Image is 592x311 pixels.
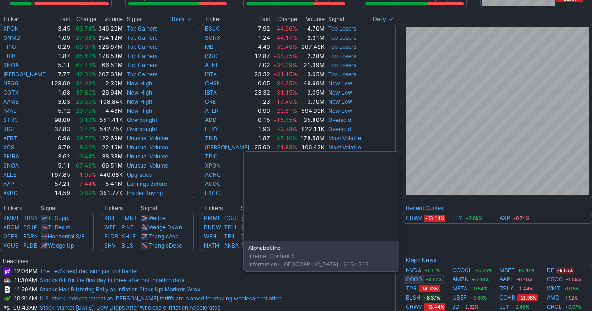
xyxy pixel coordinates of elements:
td: 14.59 [50,189,71,198]
td: 3.03 [50,97,71,106]
a: AVBC [3,190,18,196]
a: VGUS [3,242,19,249]
a: LLY [452,214,462,223]
td: 5.11 [50,61,71,70]
a: New Low [328,107,352,114]
span: -0.74% [512,215,530,222]
span: 85.10% [277,135,297,142]
a: TriangleDesc. [148,242,183,249]
a: TriangleAsc. [148,233,180,240]
span: Desc. [169,242,183,249]
td: 25.60 [253,143,271,152]
td: 178.58M [298,134,325,143]
th: Ticker [202,15,253,24]
th: Change [71,15,97,24]
td: 122.69M [97,134,123,143]
a: FLDB [23,242,37,249]
button: Signals interval [371,15,396,24]
span: Signal [127,16,143,23]
a: WEN [204,233,216,240]
a: UBER [452,293,467,302]
a: New High [127,107,152,114]
span: -7.44% [77,180,96,187]
td: 12.87 [253,52,271,61]
td: 22.16M [97,143,123,152]
a: BILS [121,242,133,249]
a: Stocks Halt Blistering Rally as Inflation Picks Up: Markets Wrap [40,286,200,293]
a: CGUI [224,215,238,221]
td: 2.30M [97,79,123,88]
a: Insider Buying [127,190,163,196]
a: WMT [547,284,561,293]
td: 1.23 [253,97,271,106]
span: TL [48,215,55,221]
a: NEGG [3,80,19,87]
span: 163.74% [72,25,96,32]
span: 0.10% [79,116,96,123]
a: Most Volatile [328,135,361,142]
th: Volume [298,15,325,24]
a: ALLE [3,171,16,178]
a: Top Losers [328,71,356,78]
a: META [452,284,467,293]
span: 34.93% [76,80,96,87]
a: AMD [547,293,560,302]
td: 66.51M [97,161,123,170]
a: XPON [205,162,220,169]
span: +3.46% [471,276,490,283]
a: New High [127,80,152,87]
a: XOS [3,144,15,151]
td: 26.94M [97,88,123,97]
th: Signal [40,204,94,213]
a: Oversold [328,116,351,123]
a: Recent Quotes [406,205,444,211]
a: Stocks fall for the first day in three after hot inflation data [40,277,184,284]
td: 108.84K [97,97,123,106]
a: BLSH [406,293,420,302]
span: -6.65% [556,267,574,274]
span: +0.07% [564,303,583,311]
td: 48.69M [298,79,325,88]
a: TLResist. [48,224,72,231]
a: MSFT [499,266,515,275]
td: 35.80M [298,116,325,125]
td: 551.41K [97,116,123,125]
td: 7.02 [253,61,271,70]
span: -17.45% [274,98,297,105]
span: -34.25% [274,80,297,87]
span: -1.55% [565,276,582,283]
a: PMMF [3,215,20,221]
a: Major News [406,257,436,264]
span: +0.11% [423,267,441,274]
a: New Low [328,98,352,105]
span: • [338,261,343,268]
a: TPIC [205,153,218,160]
a: AAME [3,98,19,105]
a: TLSupp. [48,215,69,221]
a: LSCC [205,190,220,196]
a: CRE [205,98,216,105]
a: Most Volatile [328,144,361,151]
a: MB [205,43,214,50]
td: 4.46M [97,106,123,116]
span: +8.37% [422,294,441,301]
a: Top Gainers [127,53,157,59]
a: IMAB [3,107,17,114]
a: TRIB [205,135,217,142]
a: COHR [499,293,515,302]
div: Internet Content & Information [GEOGRAPHIC_DATA] 2464.74B [244,241,399,271]
td: 1.87 [253,134,271,143]
span: -0.20% [515,276,534,283]
span: 67.43% [76,62,96,69]
span: Daily [373,15,386,24]
span: -44.17% [274,34,297,41]
td: 3.45 [50,24,71,33]
a: FLDR [104,233,118,240]
span: 37.80% [76,89,96,96]
td: 7.92 [253,24,271,33]
span: Signal [328,16,344,23]
td: 2.31M [298,33,325,42]
td: 440.68K [97,170,123,179]
a: [PERSON_NAME] [3,71,47,78]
